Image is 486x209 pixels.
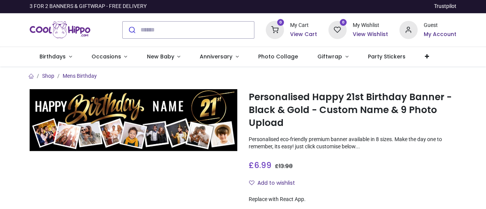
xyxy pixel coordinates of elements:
[30,3,147,10] div: 3 FOR 2 BANNERS & GIFTWRAP - FREE DELIVERY
[275,162,293,170] span: £
[249,160,271,171] span: £
[63,73,97,79] a: Mens Birthday
[277,19,284,26] sup: 0
[147,53,174,60] span: New Baby
[249,136,456,151] p: Personalised eco-friendly premium banner available in 8 sizes. Make the day one to remember, its ...
[328,26,347,32] a: 0
[249,180,254,185] i: Add to wishlist
[42,73,54,79] a: Shop
[279,162,293,170] span: 13.98
[353,22,388,29] div: My Wishlist
[254,160,271,171] span: 6.99
[200,53,232,60] span: Anniversary
[249,196,456,203] div: Replace with React App.
[137,47,190,67] a: New Baby
[30,89,237,151] img: Personalised Happy 21st Birthday Banner - Black & Gold - Custom Name & 9 Photo Upload
[82,47,137,67] a: Occasions
[92,53,121,60] span: Occasions
[190,47,249,67] a: Anniversary
[368,53,406,60] span: Party Stickers
[39,53,66,60] span: Birthdays
[434,3,456,10] a: Trustpilot
[290,31,317,38] a: View Cart
[424,31,456,38] a: My Account
[290,22,317,29] div: My Cart
[30,47,82,67] a: Birthdays
[266,26,284,32] a: 0
[30,19,90,41] img: Cool Hippo
[30,19,90,41] a: Logo of Cool Hippo
[308,47,358,67] a: Giftwrap
[424,22,456,29] div: Guest
[340,19,347,26] sup: 0
[249,177,301,190] button: Add to wishlistAdd to wishlist
[317,53,342,60] span: Giftwrap
[249,91,456,130] h1: Personalised Happy 21st Birthday Banner - Black & Gold - Custom Name & 9 Photo Upload
[123,22,140,38] button: Submit
[353,31,388,38] a: View Wishlist
[258,53,298,60] span: Photo Collage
